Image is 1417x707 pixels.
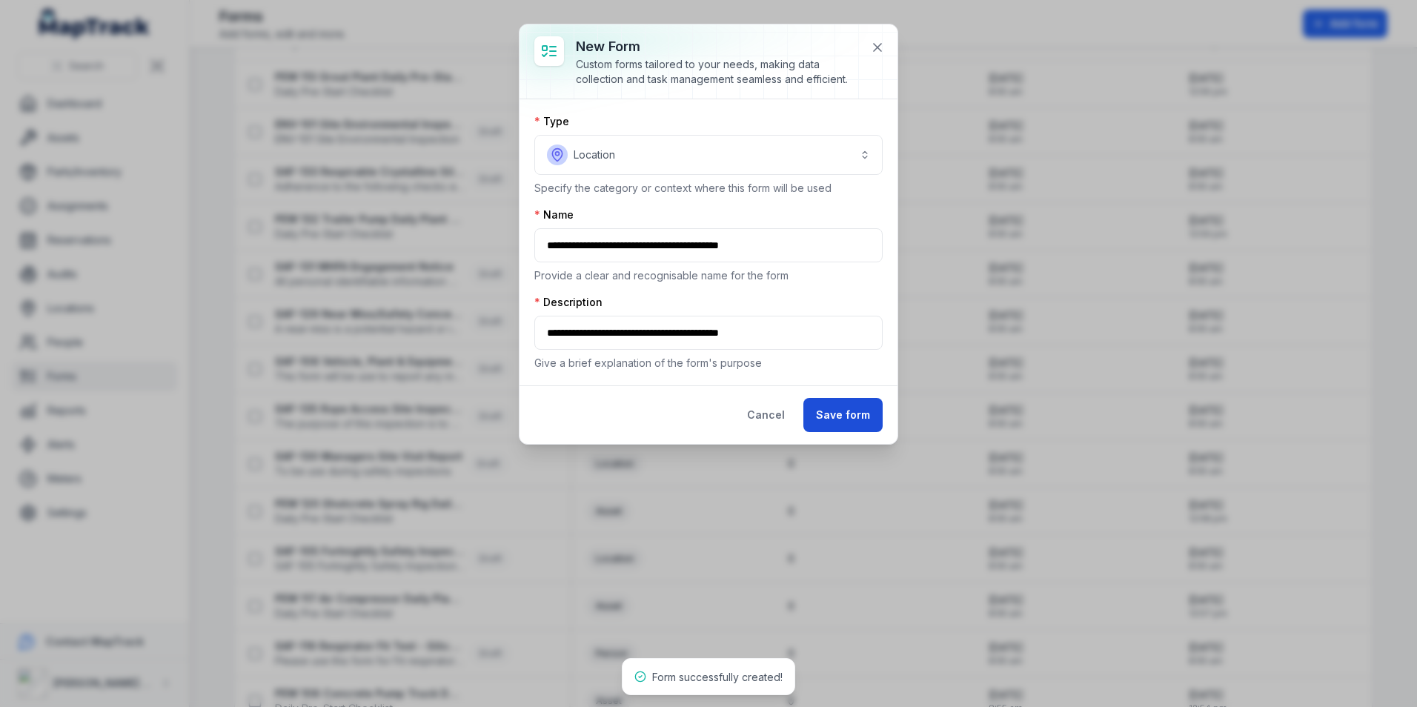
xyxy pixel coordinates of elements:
p: Provide a clear and recognisable name for the form [534,268,883,283]
div: Custom forms tailored to your needs, making data collection and task management seamless and effi... [576,57,859,87]
button: Save form [803,398,883,432]
span: Form successfully created! [652,671,783,683]
p: Specify the category or context where this form will be used [534,181,883,196]
button: Location [534,135,883,175]
label: Name [534,208,574,222]
label: Type [534,114,569,129]
button: Cancel [734,398,797,432]
h3: New form [576,36,859,57]
p: Give a brief explanation of the form's purpose [534,356,883,371]
label: Description [534,295,603,310]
